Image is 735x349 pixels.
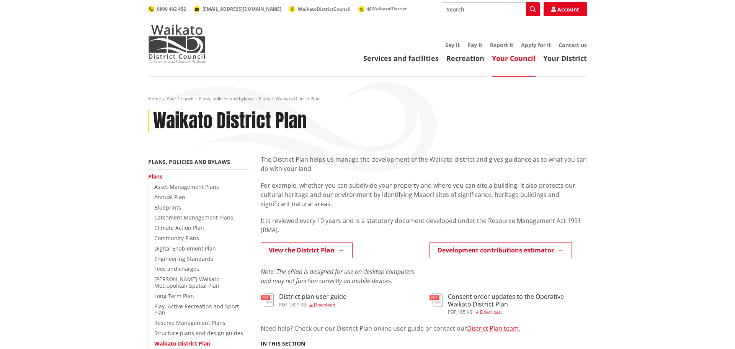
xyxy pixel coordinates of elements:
p: For example, whether you can subdivide your property and where you can site a building. It also p... [261,181,587,208]
input: Search input [442,2,540,16]
h3: Consent order updates to the Operative Waikato District Plan [448,293,587,308]
a: [EMAIL_ADDRESS][DOMAIN_NAME] [194,6,281,12]
a: Long Term Plan [154,292,194,300]
a: Your Council [167,95,193,102]
a: Consent order updates to the Operative Waikato District Plan pdf,165 KB Download [430,293,587,314]
span: Waikato District Plan [276,95,320,102]
a: Your Council [492,54,536,63]
p: It is reviewed every 10 years and is a statutory document developed under the Resource Management... [261,216,587,234]
h3: District plan user guide [279,293,346,300]
a: Blueprints [154,204,181,211]
a: Waikato District Plan [154,340,210,347]
a: Plans [259,95,270,102]
img: Waikato District Council - Te Kaunihera aa Takiwaa o Waikato [148,25,206,63]
a: Development contributions estimator [430,242,572,258]
a: Community Plans [154,234,199,242]
a: Contact us [559,41,587,49]
span: 1697 KB [289,301,306,308]
span: Download [314,301,335,308]
div: , [448,310,587,315]
a: Fees and charges [154,265,199,272]
img: document-pdf.svg [430,293,443,306]
a: Asset Management Plans [154,183,219,190]
p: The District Plan helps us manage the development of the Waikato district and gives guidance as t... [261,155,587,173]
a: Annual Plan [154,193,185,201]
span: @WaikatoDistrict [367,5,407,12]
a: View the District Plan [261,242,353,258]
a: Report it [490,41,513,49]
a: Pay it [467,41,482,49]
a: Play, Active Recreation and Sport Plan [154,303,239,316]
a: Plans, policies and bylaws [199,95,253,102]
a: Recreation [446,54,484,63]
a: WaikatoDistrictCouncil [289,6,351,12]
img: document-pdf.svg [261,293,274,306]
a: Apply for it [521,41,551,49]
p: Need help? Check our our District Plan online user guide or contact our [261,324,587,333]
a: Plans [148,173,162,180]
span: 165 KB [457,309,472,315]
a: Account [544,2,587,16]
span: [EMAIL_ADDRESS][DOMAIN_NAME] [203,6,281,12]
em: Note: The ePlan is designed for use on desktop computers and may not function correctly on mobile... [261,267,414,285]
a: [PERSON_NAME]-Waikato Metropolitan Spatial Plan [154,275,219,289]
h1: Waikato District Plan [153,110,307,132]
span: pdf [448,309,456,315]
span: Download [480,309,501,315]
span: pdf [279,301,287,308]
a: @WaikatoDistrict [358,5,407,12]
span: WaikatoDistrictCouncil [298,6,351,12]
a: Engineering Standards [154,255,213,262]
a: District plan user guide pdf,1697 KB Download [261,293,346,307]
a: Say it [445,41,460,49]
a: Plans, policies and bylaws [148,158,230,165]
a: Reserve Management Plans [154,319,225,326]
h5: In this section [261,341,305,347]
a: Home [148,95,161,102]
div: , [279,303,346,307]
a: District Plan team. [467,324,520,333]
span: 0800 492 452 [157,6,186,12]
a: Digital Enablement Plan [154,245,216,252]
a: Services and facilities [363,54,439,63]
a: Your District [543,54,587,63]
a: Catchment Management Plans [154,214,233,221]
nav: breadcrumb [148,96,587,102]
a: 0800 492 452 [148,6,186,12]
a: Climate Action Plan [154,224,204,231]
a: Structure plans and design guides [154,329,243,337]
